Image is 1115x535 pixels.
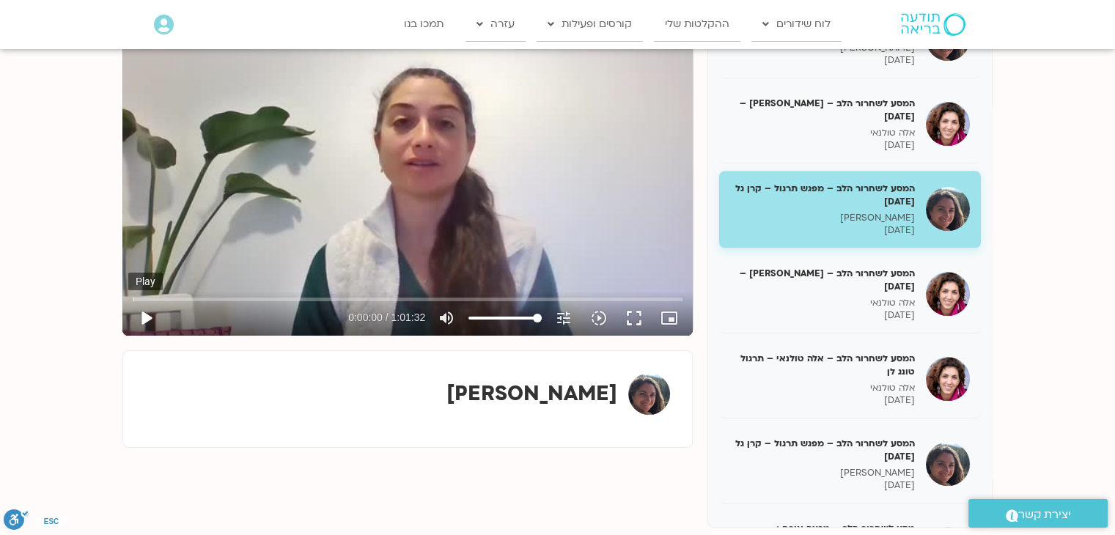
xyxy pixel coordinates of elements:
[1018,505,1071,525] span: יצירת קשר
[730,54,915,67] p: [DATE]
[730,467,915,479] p: [PERSON_NAME]
[628,373,670,415] img: קרן גל
[730,224,915,237] p: [DATE]
[730,182,915,208] h5: המסע לשחרור הלב – מפגש תרגול – קרן גל [DATE]
[730,394,915,407] p: [DATE]
[654,7,740,41] a: ההקלטות שלי
[730,352,915,378] h5: המסע לשחרור הלב – אלה טולנאי – תרגול טונג לן
[730,139,915,152] p: [DATE]
[730,97,915,123] h5: המסע לשחרור הלב – [PERSON_NAME] – [DATE]
[393,7,455,41] a: תמכו בנו
[730,382,915,394] p: אלה טולנאי
[730,437,915,463] h5: המסע לשחרור הלב – מפגש תרגול – קרן גל [DATE]
[730,479,915,492] p: [DATE]
[926,102,970,146] img: המסע לשחרור הלב – אלה טולנאי – 10/12/24
[901,13,965,35] img: תודעה בריאה
[730,267,915,293] h5: המסע לשחרור הלב – [PERSON_NAME] – [DATE]
[446,380,617,407] strong: [PERSON_NAME]
[926,357,970,401] img: המסע לשחרור הלב – אלה טולנאי – תרגול טונג לן
[730,212,915,224] p: [PERSON_NAME]
[926,272,970,316] img: המסע לשחרור הלב – אלה טולנאי – 17/12/24
[730,309,915,322] p: [DATE]
[968,499,1108,528] a: יצירת קשר
[730,127,915,139] p: אלה טולנאי
[751,7,842,41] a: לוח שידורים
[926,442,970,486] img: המסע לשחרור הלב – מפגש תרגול – קרן גל 19/12/24
[926,187,970,231] img: המסע לשחרור הלב – מפגש תרגול – קרן גל 12/12/24
[537,7,643,41] a: קורסים ופעילות
[465,7,526,41] a: עזרה
[730,297,915,309] p: אלה טולנאי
